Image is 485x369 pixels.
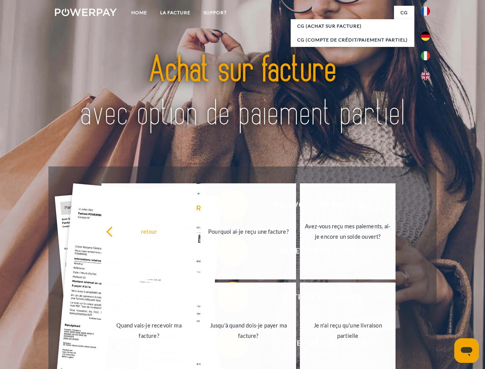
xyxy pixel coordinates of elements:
a: Support [197,6,233,20]
img: it [421,51,430,60]
a: CG (achat sur facture) [291,19,414,33]
div: Avez-vous reçu mes paiements, ai-je encore un solde ouvert? [305,221,391,242]
img: fr [421,7,430,16]
img: logo-powerpay-white.svg [55,8,117,16]
img: de [421,32,430,41]
div: retour [106,226,192,236]
iframe: Bouton de lancement de la fenêtre de messagerie [454,338,479,363]
div: Pourquoi ai-je reçu une facture? [205,226,291,236]
a: CG [394,6,414,20]
div: Jusqu'à quand dois-je payer ma facture? [205,320,291,341]
a: CG (Compte de crédit/paiement partiel) [291,33,414,47]
div: Quand vais-je recevoir ma facture? [106,320,192,341]
a: Home [125,6,154,20]
img: title-powerpay_fr.svg [73,37,412,147]
img: en [421,71,430,80]
div: Je n'ai reçu qu'une livraison partielle [305,320,391,341]
a: LA FACTURE [154,6,197,20]
a: Avez-vous reçu mes paiements, ai-je encore un solde ouvert? [300,183,396,279]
